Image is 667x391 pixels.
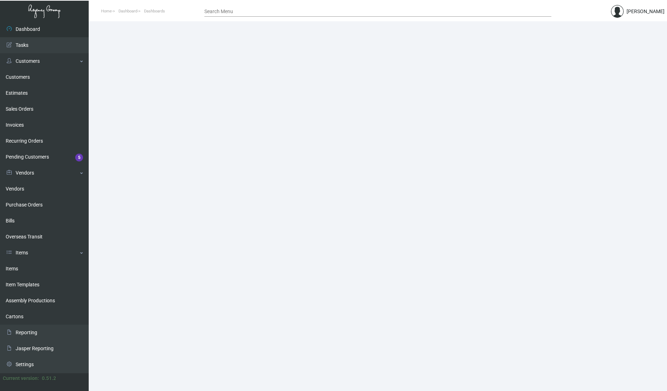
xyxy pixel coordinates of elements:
[611,5,624,18] img: admin@bootstrapmaster.com
[627,8,665,15] div: [PERSON_NAME]
[42,375,56,382] div: 0.51.2
[144,9,165,13] span: Dashboards
[3,375,39,382] div: Current version:
[118,9,137,13] span: Dashboard
[101,9,112,13] span: Home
